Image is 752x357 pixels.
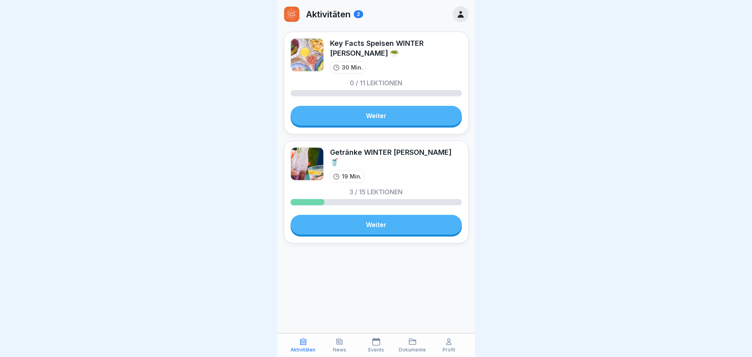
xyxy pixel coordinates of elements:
[399,347,426,353] p: Dokumente
[291,38,324,71] img: ugdxy5t4k9p24q0gnvfm2s1h.png
[291,215,462,235] a: Weiter
[333,347,346,353] p: News
[349,189,403,195] p: 3 / 15 Lektionen
[330,38,462,58] div: Key Facts Speisen WINTER [PERSON_NAME] 🥗
[354,10,363,18] div: 2
[291,347,315,353] p: Aktivitäten
[284,7,299,22] img: hyd4fwiyd0kscnnk0oqga2v1.png
[368,347,384,353] p: Events
[342,63,363,71] p: 30 Min.
[350,80,402,86] p: 0 / 11 Lektionen
[291,147,324,180] img: mulypnzp5iwaud4jbn7vt4vl.png
[330,147,462,167] div: Getränke WINTER [PERSON_NAME] 🥤
[291,106,462,126] a: Weiter
[342,172,362,180] p: 19 Min.
[443,347,455,353] p: Profil
[306,9,351,19] p: Aktivitäten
